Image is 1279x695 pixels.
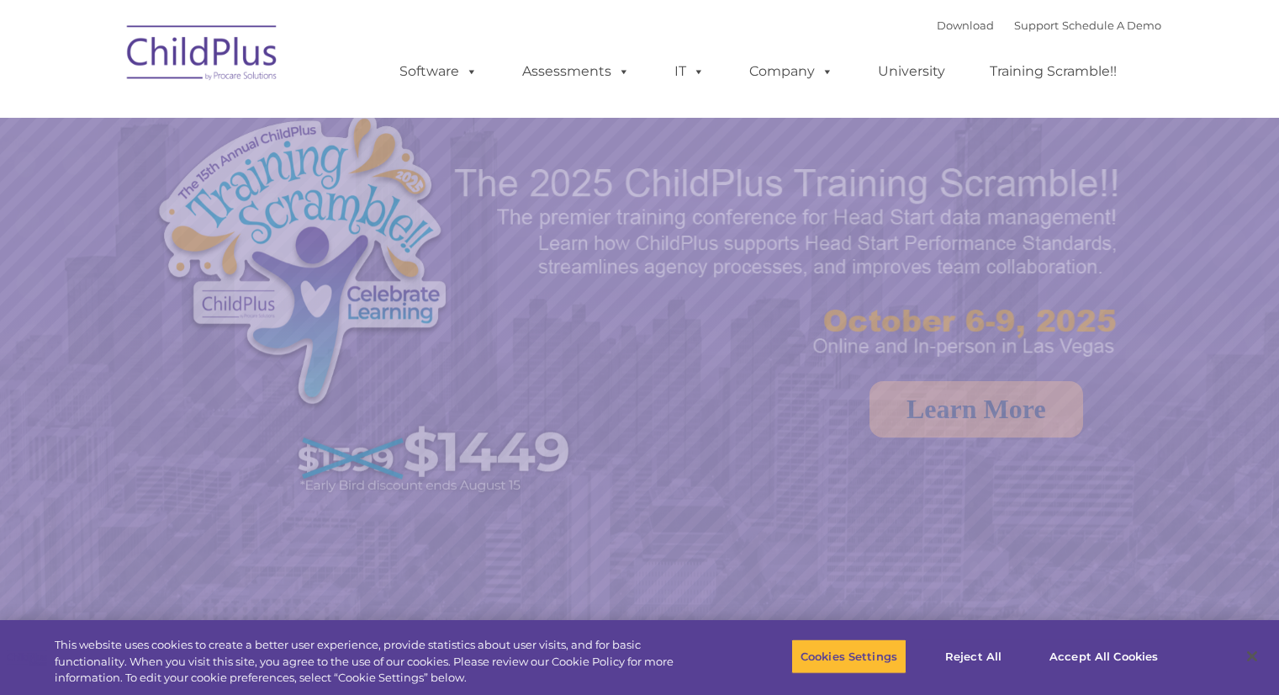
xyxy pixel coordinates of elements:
a: Software [383,55,494,88]
a: Learn More [869,381,1083,438]
font: | [937,19,1161,32]
a: Download [937,19,994,32]
button: Reject All [921,639,1026,674]
a: IT [658,55,721,88]
a: Schedule A Demo [1062,19,1161,32]
button: Close [1234,638,1271,675]
div: This website uses cookies to create a better user experience, provide statistics about user visit... [55,637,704,687]
img: ChildPlus by Procare Solutions [119,13,287,98]
a: Assessments [505,55,647,88]
a: Company [732,55,850,88]
button: Accept All Cookies [1040,639,1167,674]
a: University [861,55,962,88]
a: Training Scramble!! [973,55,1134,88]
button: Cookies Settings [791,639,906,674]
a: Support [1014,19,1059,32]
